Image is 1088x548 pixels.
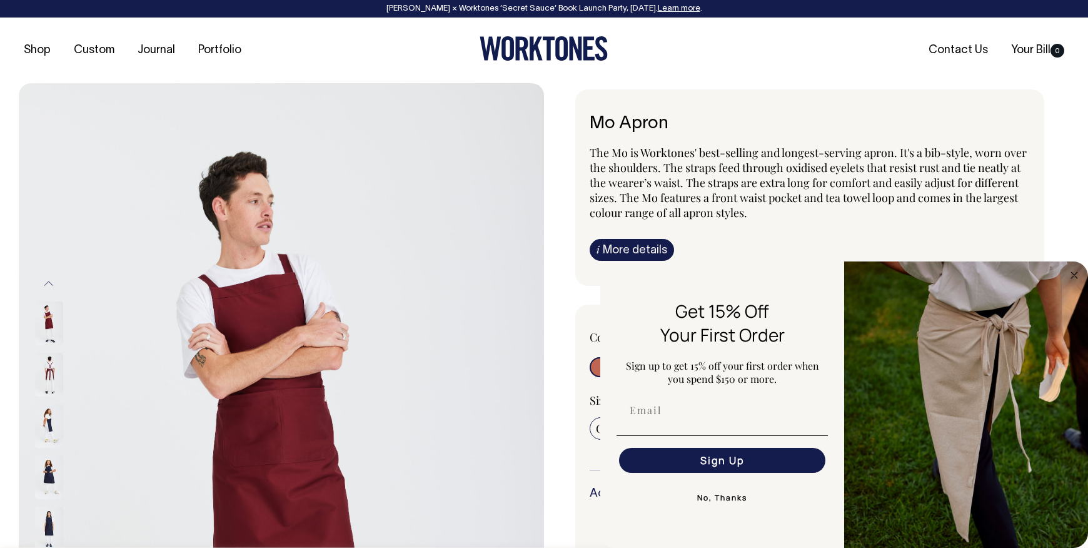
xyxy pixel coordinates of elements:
span: 25 more to apply [596,529,724,539]
img: 5e34ad8f-4f05-4173-92a8-ea475ee49ac9.jpeg [844,261,1088,548]
a: Custom [69,40,119,61]
a: Learn more [658,5,700,13]
a: iMore details [590,239,674,261]
input: One Size Fits All [590,417,682,440]
span: The Mo is Worktones' best-selling and longest-serving apron. It's a bib-style, worn over the shou... [590,145,1027,220]
span: Get 15% Off [675,299,769,323]
button: Sign Up [619,448,825,473]
h6: Add more of this item or any of our other to save [590,488,1030,500]
img: burgundy [35,302,63,345]
span: Sign up to get 15% off your first order when you spend $150 or more. [626,359,819,385]
div: [PERSON_NAME] × Worktones ‘Secret Sauce’ Book Launch Party, [DATE]. . [13,4,1075,13]
span: Your First Order [660,323,785,347]
img: underline [617,435,828,436]
span: 5% OFF [596,514,724,529]
input: 5% OFF 25 more to apply [590,510,730,543]
img: dark-navy [35,455,63,499]
button: No, Thanks [617,485,828,510]
h6: Mo Apron [590,114,1030,134]
a: Your Bill0 [1006,40,1069,61]
div: Colour [590,330,766,345]
a: Portfolio [193,40,246,61]
img: burgundy [35,353,63,397]
a: Shop [19,40,56,61]
button: Close dialog [1067,268,1082,283]
span: i [597,243,600,256]
input: Email [619,398,825,423]
div: Size [590,393,1030,408]
img: dark-navy [35,404,63,448]
div: FLYOUT Form [600,261,1088,548]
a: Journal [133,40,180,61]
span: One Size Fits All [596,421,675,436]
button: Previous [39,270,58,298]
span: 0 [1050,44,1064,58]
a: Contact Us [924,40,993,61]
